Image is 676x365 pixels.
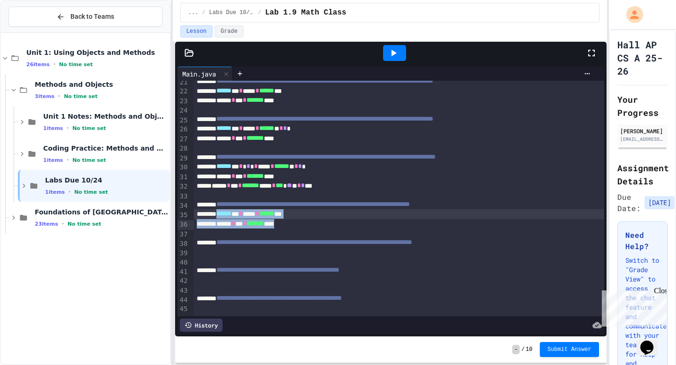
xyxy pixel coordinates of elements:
[68,221,101,227] span: No time set
[177,87,189,96] div: 22
[74,189,108,195] span: No time set
[72,157,106,163] span: No time set
[625,229,660,252] h3: Need Help?
[35,221,58,227] span: 23 items
[43,125,63,131] span: 1 items
[67,124,69,132] span: •
[177,239,189,249] div: 38
[617,38,668,77] h1: Hall AP CS A 25-26
[177,192,189,201] div: 33
[67,156,69,164] span: •
[258,9,261,16] span: /
[540,342,599,357] button: Submit Answer
[620,136,665,143] div: [EMAIL_ADDRESS][DOMAIN_NAME]
[177,78,189,87] div: 21
[35,80,168,89] span: Methods and Objects
[4,4,65,60] div: Chat with us now!Close
[177,276,189,286] div: 42
[209,9,254,16] span: Labs Due 10/24
[177,135,189,144] div: 27
[617,93,668,119] h2: Your Progress
[8,7,162,27] button: Back to Teams
[180,319,223,332] div: History
[177,163,189,172] div: 30
[59,61,93,68] span: No time set
[188,9,199,16] span: ...
[177,249,189,258] div: 39
[177,230,189,239] div: 37
[177,258,189,267] div: 40
[177,286,189,296] div: 43
[522,346,525,353] span: /
[177,116,189,125] div: 25
[35,208,168,216] span: Foundations of [GEOGRAPHIC_DATA]
[547,346,591,353] span: Submit Answer
[177,314,189,324] div: 46
[177,201,189,211] div: 34
[177,69,221,79] div: Main.java
[616,4,645,25] div: My Account
[598,287,667,327] iframe: chat widget
[35,93,54,99] span: 3 items
[177,173,189,182] div: 31
[177,296,189,305] div: 44
[177,182,189,191] div: 32
[620,127,665,135] div: [PERSON_NAME]
[45,176,168,184] span: Labs Due 10/24
[215,25,244,38] button: Grade
[177,220,189,229] div: 36
[177,106,189,115] div: 24
[58,92,60,100] span: •
[526,346,532,353] span: 10
[645,196,675,209] span: [DATE]
[72,125,106,131] span: No time set
[177,154,189,163] div: 29
[177,67,232,81] div: Main.java
[43,157,63,163] span: 1 items
[512,345,519,354] span: -
[70,12,114,22] span: Back to Teams
[26,61,50,68] span: 26 items
[202,9,205,16] span: /
[177,125,189,134] div: 26
[62,220,64,228] span: •
[64,93,98,99] span: No time set
[69,188,70,196] span: •
[177,211,189,220] div: 35
[54,61,55,68] span: •
[177,97,189,106] div: 23
[180,25,213,38] button: Lesson
[177,144,189,153] div: 28
[177,304,189,314] div: 45
[617,191,641,214] span: Due Date:
[265,7,346,18] span: Lab 1.9 Math Class
[637,327,667,356] iframe: chat widget
[26,48,168,57] span: Unit 1: Using Objects and Methods
[177,267,189,277] div: 41
[43,144,168,152] span: Coding Practice: Methods and Objects
[43,112,168,121] span: Unit 1 Notes: Methods and Objects
[617,161,668,188] h2: Assignment Details
[45,189,65,195] span: 1 items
